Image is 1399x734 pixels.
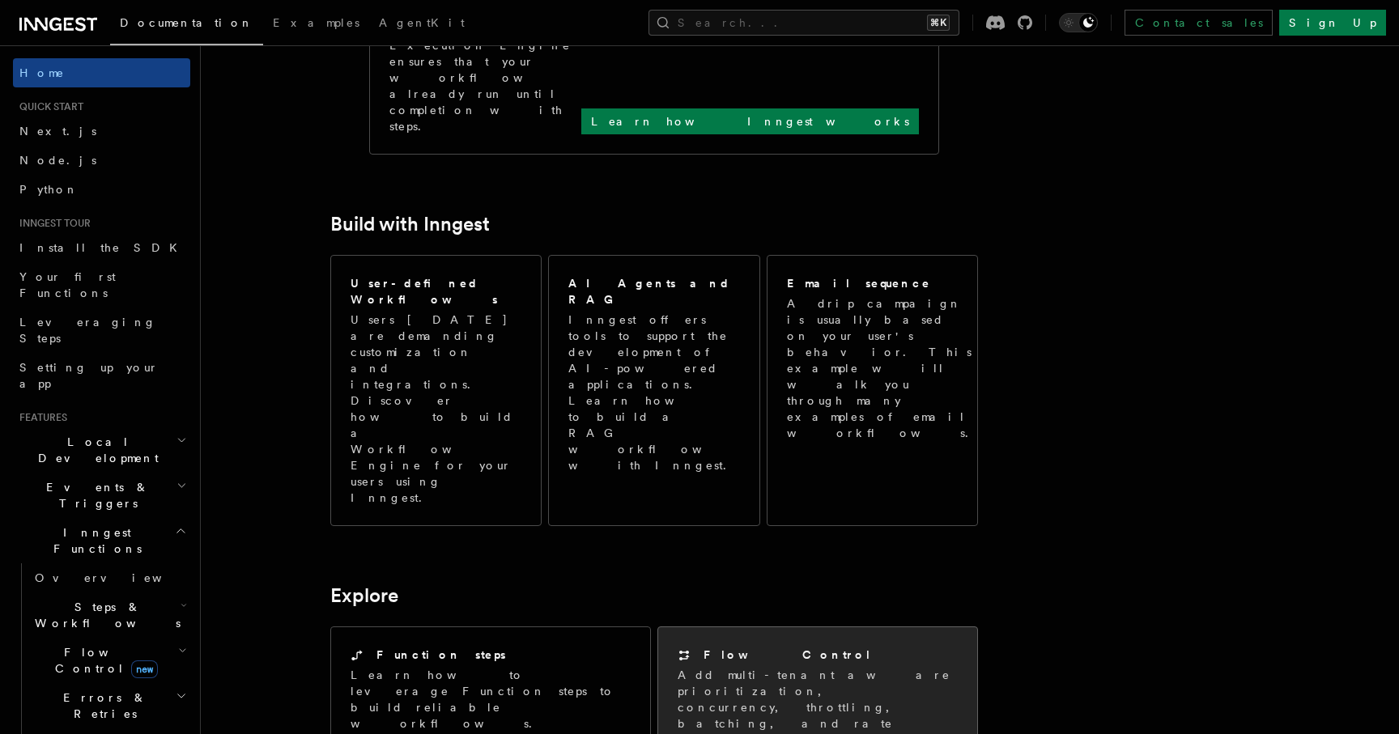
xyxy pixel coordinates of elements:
button: Steps & Workflows [28,592,190,638]
span: Install the SDK [19,241,187,254]
button: Toggle dark mode [1059,13,1098,32]
a: AI Agents and RAGInngest offers tools to support the development of AI-powered applications. Lear... [548,255,759,526]
a: Email sequenceA drip campaign is usually based on your user's behavior. This example will walk yo... [767,255,978,526]
a: Overview [28,563,190,592]
a: Build with Inngest [330,213,490,235]
span: new [131,660,158,678]
span: Next.js [19,125,96,138]
span: Inngest tour [13,217,91,230]
a: Examples [263,5,369,44]
span: Setting up your app [19,361,159,390]
span: Inngest Functions [13,524,175,557]
a: Install the SDK [13,233,190,262]
button: Events & Triggers [13,473,190,518]
span: Documentation [120,16,253,29]
button: Local Development [13,427,190,473]
span: Quick start [13,100,83,113]
a: Sign Up [1279,10,1386,36]
span: Steps & Workflows [28,599,181,631]
button: Errors & Retries [28,683,190,728]
a: User-defined WorkflowsUsers [DATE] are demanding customization and integrations. Discover how to ... [330,255,542,526]
span: Features [13,411,67,424]
button: Search...⌘K [648,10,959,36]
h2: Flow Control [704,647,872,663]
button: Flow Controlnew [28,638,190,683]
span: Node.js [19,154,96,167]
a: Documentation [110,5,263,45]
a: AgentKit [369,5,474,44]
span: Python [19,183,79,196]
a: Next.js [13,117,190,146]
a: Setting up your app [13,353,190,398]
span: Local Development [13,434,176,466]
h2: Email sequence [787,275,931,291]
kbd: ⌘K [927,15,950,31]
span: Your first Functions [19,270,116,299]
span: Events & Triggers [13,479,176,511]
span: Examples [273,16,359,29]
a: Learn how Inngest works [581,108,919,134]
span: AgentKit [379,16,465,29]
h2: Function steps [376,647,506,663]
h2: AI Agents and RAG [568,275,742,308]
button: Inngest Functions [13,518,190,563]
p: Learn how Inngest works [591,113,909,129]
a: Your first Functions [13,262,190,308]
span: Overview [35,571,202,584]
a: Node.js [13,146,190,175]
span: Errors & Retries [28,689,176,722]
a: Explore [330,584,398,607]
a: Leveraging Steps [13,308,190,353]
p: Learn how Inngest's Durable Execution Engine ensures that your workflow already run until complet... [389,5,581,134]
p: Learn how to leverage Function steps to build reliable workflows. [351,667,631,732]
a: Python [13,175,190,204]
p: A drip campaign is usually based on your user's behavior. This example will walk you through many... [787,295,978,441]
span: Home [19,65,65,81]
h2: User-defined Workflows [351,275,521,308]
a: Contact sales [1125,10,1273,36]
a: Home [13,58,190,87]
p: Inngest offers tools to support the development of AI-powered applications. Learn how to build a ... [568,312,742,473]
span: Flow Control [28,644,178,677]
p: Users [DATE] are demanding customization and integrations. Discover how to build a Workflow Engin... [351,312,521,506]
span: Leveraging Steps [19,316,156,345]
